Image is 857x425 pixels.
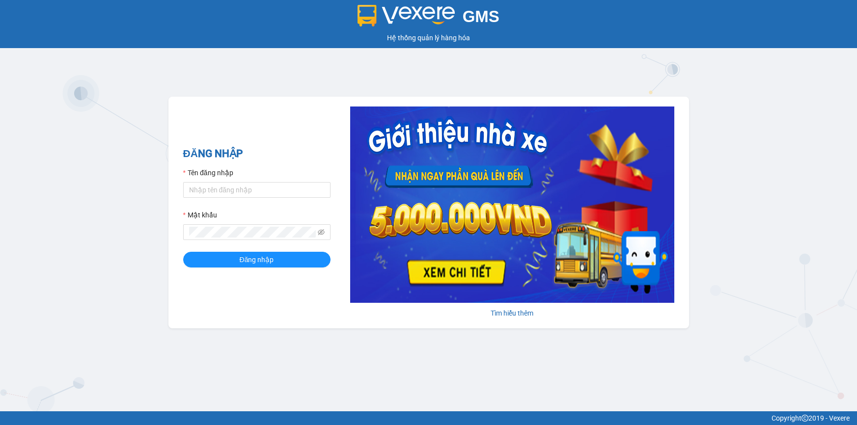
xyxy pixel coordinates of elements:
a: GMS [358,15,499,23]
label: Tên đăng nhập [183,167,233,178]
div: Hệ thống quản lý hàng hóa [2,32,855,43]
div: Copyright 2019 - Vexere [7,413,850,424]
button: Đăng nhập [183,252,331,267]
img: logo 2 [358,5,455,27]
input: Tên đăng nhập [183,182,331,198]
label: Mật khẩu [183,210,217,220]
h2: ĐĂNG NHẬP [183,146,331,162]
img: banner-0 [350,106,674,303]
span: Đăng nhập [240,254,274,265]
span: GMS [463,7,499,26]
input: Mật khẩu [189,227,316,238]
span: eye-invisible [318,229,325,236]
span: copyright [802,415,808,422]
div: Tìm hiểu thêm [350,308,674,319]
